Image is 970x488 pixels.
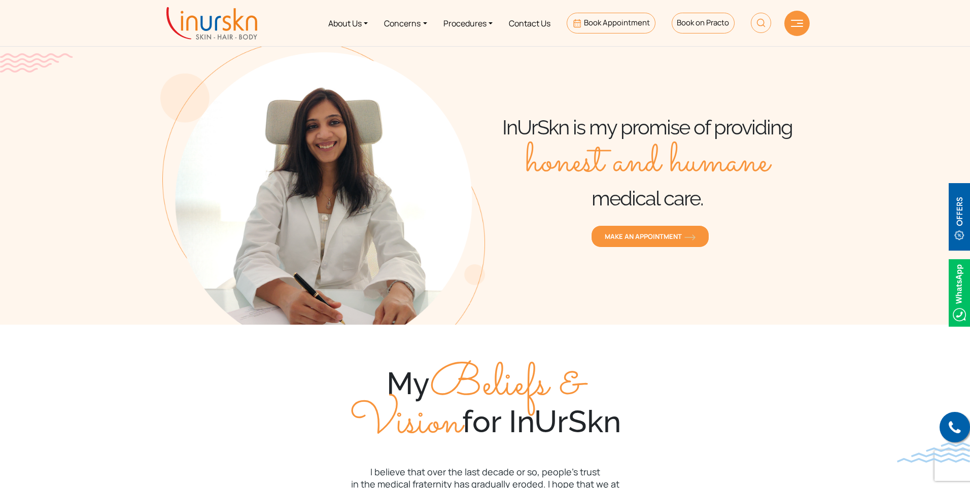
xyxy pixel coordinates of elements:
a: About Us [320,4,376,42]
a: Book Appointment [567,13,655,33]
img: offerBt [949,183,970,251]
span: Book on Practo [677,17,729,28]
a: MAKE AN APPOINTMENTorange-arrow [591,225,709,248]
div: My for InUrSkn [160,365,810,441]
img: hamLine.svg [791,20,803,27]
a: Book on Practo [672,13,735,33]
span: MAKE AN APPOINTMENT [605,232,696,241]
a: Whatsappicon [949,287,970,298]
span: honest and humane [526,140,770,186]
a: Contact Us [501,4,559,42]
img: bluewave [897,442,970,463]
span: Book Appointment [584,17,650,28]
h1: InUrSkn is my promise of providing medical care. [485,115,810,211]
img: orange-arrow [684,234,696,240]
img: HeaderSearch [751,13,771,33]
img: about-us-banner [160,41,485,325]
a: Procedures [435,4,501,42]
span: Beliefs & Vision [350,352,584,457]
img: Whatsappicon [949,259,970,327]
img: inurskn-logo [166,7,257,40]
a: Concerns [376,4,435,42]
